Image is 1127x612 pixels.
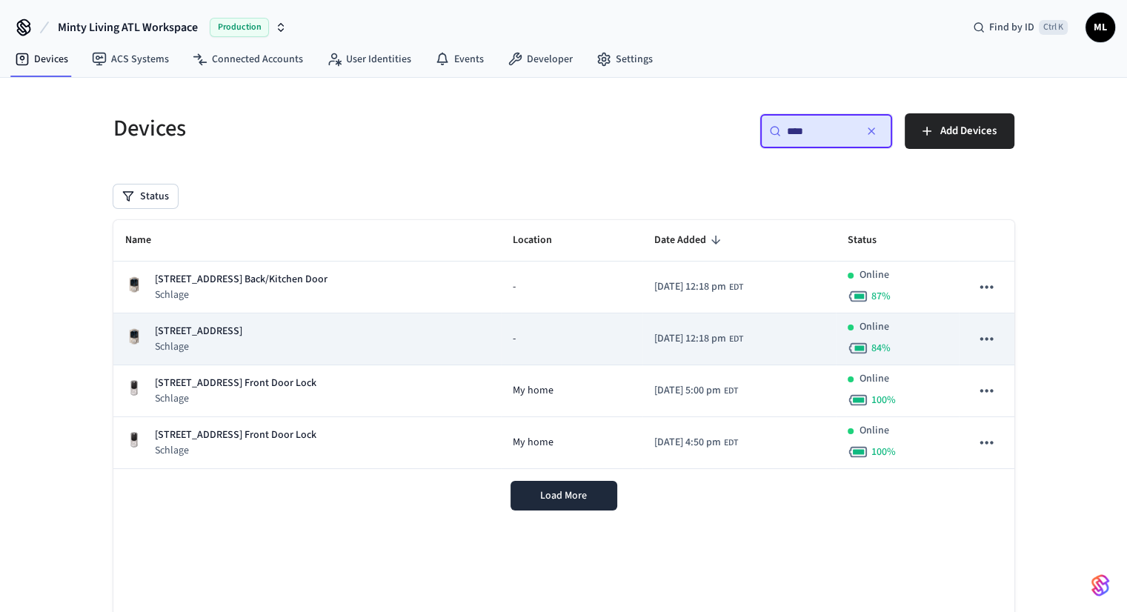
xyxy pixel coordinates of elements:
[989,20,1034,35] span: Find by ID
[155,287,328,302] p: Schlage
[155,376,316,391] p: [STREET_ADDRESS] Front Door Lock
[871,445,896,459] span: 100 %
[724,385,738,398] span: EDT
[940,122,997,141] span: Add Devices
[848,229,896,252] span: Status
[113,220,1014,469] table: sticky table
[1091,573,1109,597] img: SeamLogoGradient.69752ec5.svg
[181,46,315,73] a: Connected Accounts
[860,423,889,439] p: Online
[860,267,889,283] p: Online
[113,113,555,144] h5: Devices
[155,428,316,443] p: [STREET_ADDRESS] Front Door Lock
[58,19,198,36] span: Minty Living ATL Workspace
[513,435,553,450] span: My home
[125,327,143,345] img: Schlage Sense Smart Deadbolt with Camelot Trim, Front
[729,333,743,346] span: EDT
[961,14,1080,41] div: Find by IDCtrl K
[654,435,738,450] div: America/New_York
[654,435,721,450] span: [DATE] 4:50 pm
[513,383,553,399] span: My home
[155,443,316,458] p: Schlage
[585,46,665,73] a: Settings
[905,113,1014,149] button: Add Devices
[155,339,242,354] p: Schlage
[654,279,743,295] div: America/New_York
[1039,20,1068,35] span: Ctrl K
[125,276,143,293] img: Schlage Sense Smart Deadbolt with Camelot Trim, Front
[654,383,738,399] div: America/New_York
[155,324,242,339] p: [STREET_ADDRESS]
[513,229,571,252] span: Location
[871,289,891,304] span: 87 %
[511,481,617,510] button: Load More
[125,229,170,252] span: Name
[654,229,725,252] span: Date Added
[654,279,726,295] span: [DATE] 12:18 pm
[860,371,889,387] p: Online
[3,46,80,73] a: Devices
[210,18,269,37] span: Production
[654,331,743,347] div: America/New_York
[155,391,316,406] p: Schlage
[496,46,585,73] a: Developer
[80,46,181,73] a: ACS Systems
[654,331,726,347] span: [DATE] 12:18 pm
[125,379,143,397] img: Yale Assure Touchscreen Wifi Smart Lock, Satin Nickel, Front
[1087,14,1114,41] span: ML
[1086,13,1115,42] button: ML
[513,279,516,295] span: -
[724,436,738,450] span: EDT
[860,319,889,335] p: Online
[540,488,587,503] span: Load More
[513,331,516,347] span: -
[654,383,721,399] span: [DATE] 5:00 pm
[315,46,423,73] a: User Identities
[423,46,496,73] a: Events
[729,281,743,294] span: EDT
[125,431,143,449] img: Yale Assure Touchscreen Wifi Smart Lock, Satin Nickel, Front
[113,184,178,208] button: Status
[155,272,328,287] p: [STREET_ADDRESS] Back/Kitchen Door
[871,393,896,408] span: 100 %
[871,341,891,356] span: 84 %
